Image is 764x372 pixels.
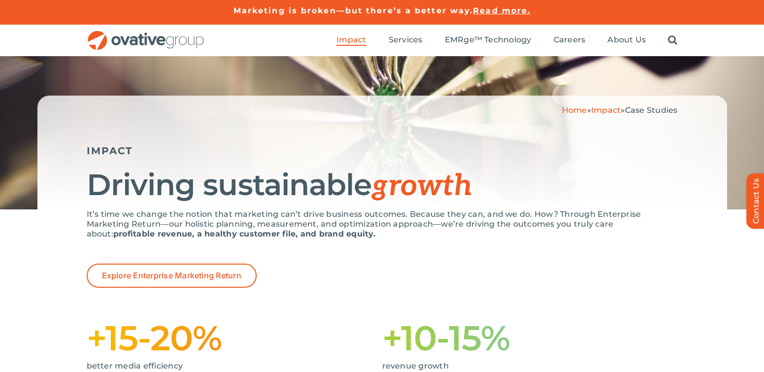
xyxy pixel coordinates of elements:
[102,271,241,280] span: Explore Enterprise Marketing Return
[87,169,678,202] h1: Driving sustainable
[87,322,382,354] h1: +15-20%
[668,35,677,46] a: Search
[336,35,366,45] span: Impact
[382,361,663,371] p: revenue growth
[336,25,677,56] nav: Menu
[389,35,423,46] a: Services
[607,35,646,46] a: About Us
[87,145,678,157] h5: IMPACT
[473,6,531,15] a: Read more.
[371,169,472,204] span: growth
[87,30,205,39] a: OG_Full_horizontal_RGB
[554,35,586,45] span: Careers
[382,322,678,354] h1: +10-15%
[336,35,366,46] a: Impact
[562,105,678,115] span: » »
[591,105,621,115] a: Impact
[87,209,678,239] p: It’s time we change the notion that marketing can’t drive business outcomes. Because they can, an...
[113,229,375,238] strong: profitable revenue, a healthy customer file, and brand equity.
[389,35,423,45] span: Services
[87,264,257,288] a: Explore Enterprise Marketing Return
[554,35,586,46] a: Careers
[233,6,473,15] a: Marketing is broken—but there’s a better way.
[607,35,646,45] span: About Us
[445,35,531,45] span: EMRge™ Technology
[445,35,531,46] a: EMRge™ Technology
[625,105,678,115] span: Case Studies
[87,361,367,371] p: better media efficiency
[562,105,587,115] a: Home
